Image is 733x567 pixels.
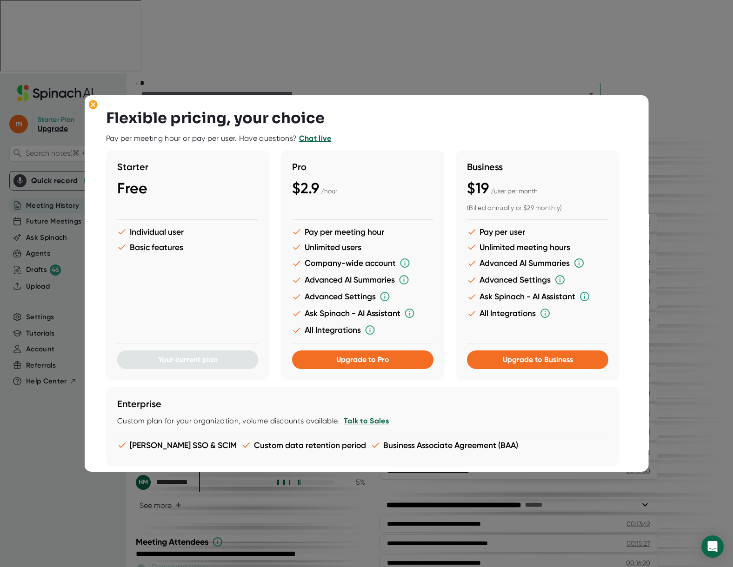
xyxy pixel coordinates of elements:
button: Upgrade to Business [467,350,608,369]
li: Custom data retention period [241,440,366,450]
h3: Business [467,161,608,172]
div: (Billed annually or $29 monthly) [467,204,608,212]
button: Upgrade to Pro [292,350,433,369]
a: Talk to Sales [343,416,388,425]
li: Individual user [117,227,259,237]
li: Advanced Settings [467,274,608,285]
li: Pay per meeting hour [292,227,433,237]
div: Custom plan for your organization, volume discounts available. [117,416,608,426]
span: Upgrade to Pro [336,355,389,364]
li: [PERSON_NAME] SSO & SCIM [117,440,237,450]
span: $2.9 [292,179,319,197]
li: Advanced AI Summaries [292,274,433,285]
li: Pay per user [467,227,608,237]
h3: Enterprise [117,398,608,409]
span: Your current plan [158,355,218,364]
li: Company-wide account [292,257,433,269]
span: $19 [467,179,489,197]
li: Advanced Settings [292,291,433,302]
span: Free [117,179,147,197]
li: Business Associate Agreement (BAA) [371,440,518,450]
li: Ask Spinach - AI Assistant [292,308,433,319]
div: Pay per meeting hour or pay per user. Have questions? [106,134,332,143]
li: Unlimited meeting hours [467,242,608,252]
h3: Pro [292,161,433,172]
a: Chat live [299,134,332,143]
button: Your current plan [117,350,259,369]
div: Open Intercom Messenger [701,535,724,558]
li: Ask Spinach - AI Assistant [467,291,608,302]
span: / hour [321,187,337,195]
li: Advanced AI Summaries [467,257,608,269]
li: All Integrations [292,324,433,336]
h3: Starter [117,161,259,172]
span: Upgrade to Business [502,355,573,364]
span: / user per month [491,187,538,195]
h3: Flexible pricing, your choice [106,109,325,127]
li: All Integrations [467,308,608,319]
li: Basic features [117,242,259,252]
li: Unlimited users [292,242,433,252]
